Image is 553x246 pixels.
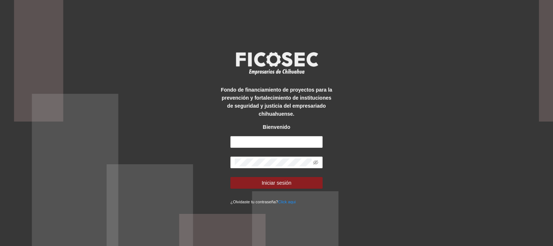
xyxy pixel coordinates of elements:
span: eye-invisible [313,160,318,165]
strong: Fondo de financiamiento de proyectos para la prevención y fortalecimiento de instituciones de seg... [221,87,332,117]
small: ¿Olvidaste tu contraseña? [230,200,296,204]
button: Iniciar sesión [230,177,323,189]
a: Click aqui [278,200,296,204]
span: Iniciar sesión [262,179,292,187]
strong: Bienvenido [263,124,290,130]
img: logo [231,50,322,77]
